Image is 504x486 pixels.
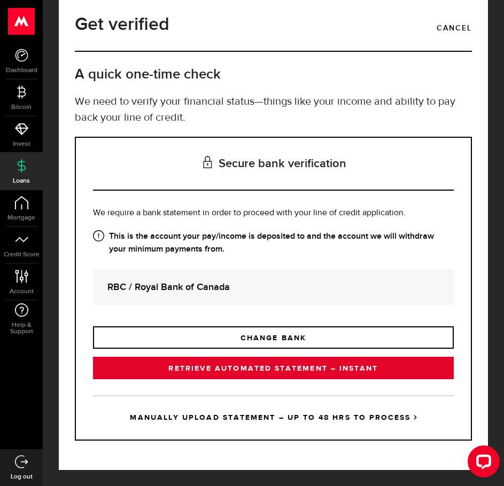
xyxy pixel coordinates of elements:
strong: RBC / Royal Bank of Canada [107,280,439,294]
iframe: LiveChat chat widget [459,441,504,486]
p: We need to verify your financial status—things like your income and ability to pay back your line... [75,94,472,126]
span: We require a bank statement in order to proceed with your line of credit application. [93,209,406,217]
a: Cancel [437,19,472,37]
h2: A quick one-time check [75,66,472,83]
a: RETRIEVE AUTOMATED STATEMENT – INSTANT [93,357,454,379]
a: CHANGE BANK [93,326,454,349]
h3: Secure bank verification [93,138,454,191]
strong: This is the account your pay/income is deposited to and the account we will withdraw your minimum... [93,230,454,256]
h1: Get verified [75,11,169,38]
